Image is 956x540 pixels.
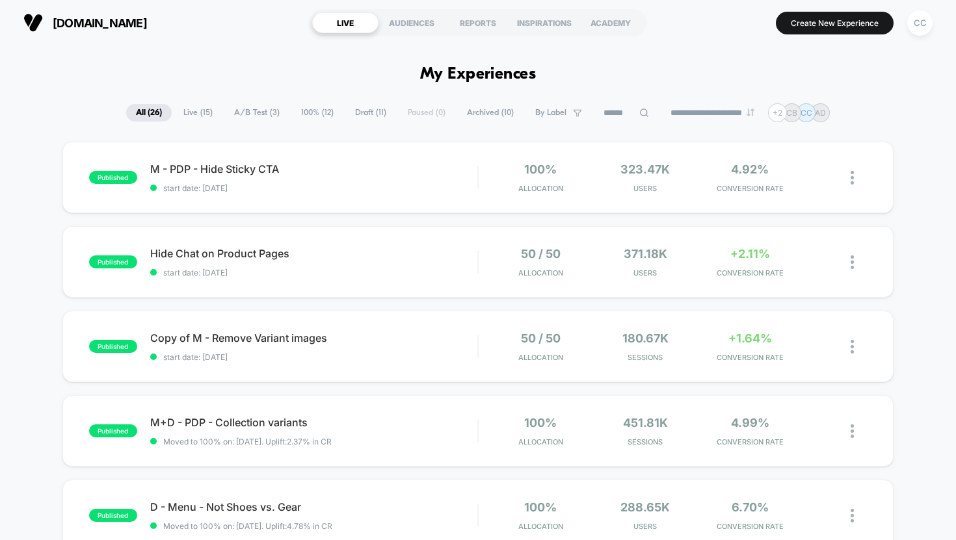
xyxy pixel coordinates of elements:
[23,13,43,32] img: Visually logo
[518,353,563,362] span: Allocation
[747,109,754,116] img: end
[89,424,137,437] span: published
[578,12,644,33] div: ACADEMY
[524,416,557,430] span: 100%
[786,108,797,118] p: CB
[596,353,695,362] span: Sessions
[521,331,561,345] span: 50 / 50
[126,104,172,122] span: All ( 26 )
[596,522,695,531] span: Users
[731,162,769,176] span: 4.92%
[163,437,332,446] span: Moved to 100% on: [DATE] . Uplift: 2.37% in CR
[53,16,147,30] span: [DOMAIN_NAME]
[521,247,561,261] span: 50 / 50
[518,522,563,531] span: Allocation
[524,162,557,176] span: 100%
[701,268,799,277] span: CONVERSION RATE
[89,340,137,353] span: published
[518,437,563,446] span: Allocation
[150,331,478,344] span: Copy of M - Remove Variant images
[903,10,936,36] button: CC
[851,255,854,269] img: close
[150,500,478,513] span: D - Menu - Not Shoes vs. Gear
[518,268,563,277] span: Allocation
[20,12,151,33] button: [DOMAIN_NAME]
[312,12,378,33] div: LIVE
[150,183,478,193] span: start date: [DATE]
[596,437,695,446] span: Sessions
[524,500,557,514] span: 100%
[150,352,478,362] span: start date: [DATE]
[457,104,524,122] span: Archived ( 10 )
[174,104,222,122] span: Live ( 15 )
[345,104,396,122] span: Draft ( 11 )
[620,162,670,176] span: 323.47k
[728,331,772,345] span: +1.64%
[89,509,137,522] span: published
[851,340,854,354] img: close
[907,10,933,36] div: CC
[776,12,894,34] button: Create New Experience
[801,108,812,118] p: CC
[89,171,137,184] span: published
[623,416,668,430] span: 451.81k
[89,255,137,268] span: published
[596,184,695,193] span: Users
[596,268,695,277] span: Users
[224,104,289,122] span: A/B Test ( 3 )
[150,247,478,260] span: Hide Chat on Product Pages
[730,247,770,261] span: +2.11%
[701,522,799,531] span: CONVERSION RATE
[511,12,578,33] div: INSPIRATIONS
[150,268,478,277] span: start date: [DATE]
[150,162,478,175] span: M - PDP - Hide Sticky CTA
[163,521,332,531] span: Moved to 100% on: [DATE] . Uplift: 4.78% in CR
[378,12,445,33] div: AUDIENCES
[851,509,854,522] img: close
[150,416,478,429] span: M+D - PDP - Collection variants
[535,108,566,118] span: By Label
[731,416,769,430] span: 4.99%
[420,65,537,84] h1: My Experiences
[701,437,799,446] span: CONVERSION RATE
[291,104,343,122] span: 100% ( 12 )
[518,184,563,193] span: Allocation
[620,500,670,514] span: 288.65k
[624,247,667,261] span: 371.18k
[851,424,854,438] img: close
[732,500,769,514] span: 6.70%
[622,331,669,345] span: 180.67k
[768,103,787,122] div: + 2
[851,171,854,185] img: close
[701,184,799,193] span: CONVERSION RATE
[815,108,826,118] p: AD
[701,353,799,362] span: CONVERSION RATE
[445,12,511,33] div: REPORTS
